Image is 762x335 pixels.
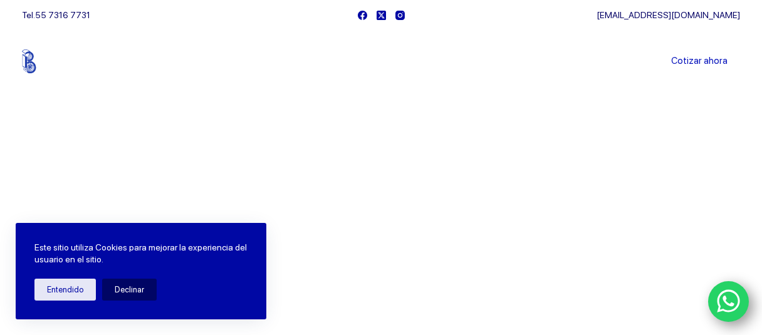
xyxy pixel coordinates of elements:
nav: Menu Principal [234,30,529,93]
a: [EMAIL_ADDRESS][DOMAIN_NAME] [597,10,740,20]
span: Bienvenido a Balerytodo® [38,187,199,202]
p: Este sitio utiliza Cookies para mejorar la experiencia del usuario en el sitio. [34,242,248,266]
a: X (Twitter) [377,11,386,20]
a: Instagram [395,11,405,20]
button: Declinar [102,279,157,301]
a: WhatsApp [708,281,749,322]
a: 55 7316 7731 [35,10,90,20]
button: Entendido [34,279,96,301]
a: Cotizar ahora [659,49,740,74]
span: Tel. [22,10,90,20]
img: Balerytodo [22,49,100,73]
a: Facebook [358,11,367,20]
